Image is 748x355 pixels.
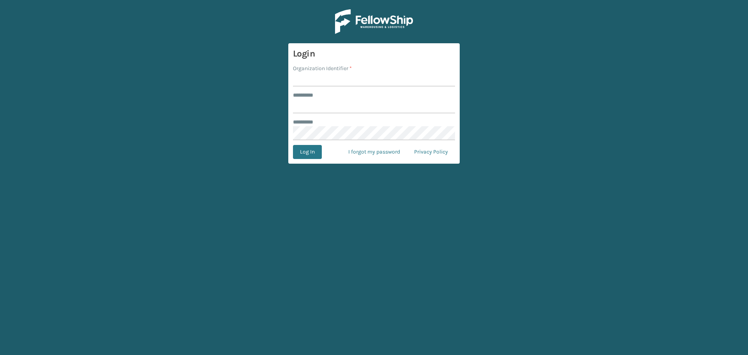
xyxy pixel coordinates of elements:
[341,145,407,159] a: I forgot my password
[407,145,455,159] a: Privacy Policy
[293,48,455,60] h3: Login
[293,145,322,159] button: Log In
[293,64,352,72] label: Organization Identifier
[335,9,413,34] img: Logo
